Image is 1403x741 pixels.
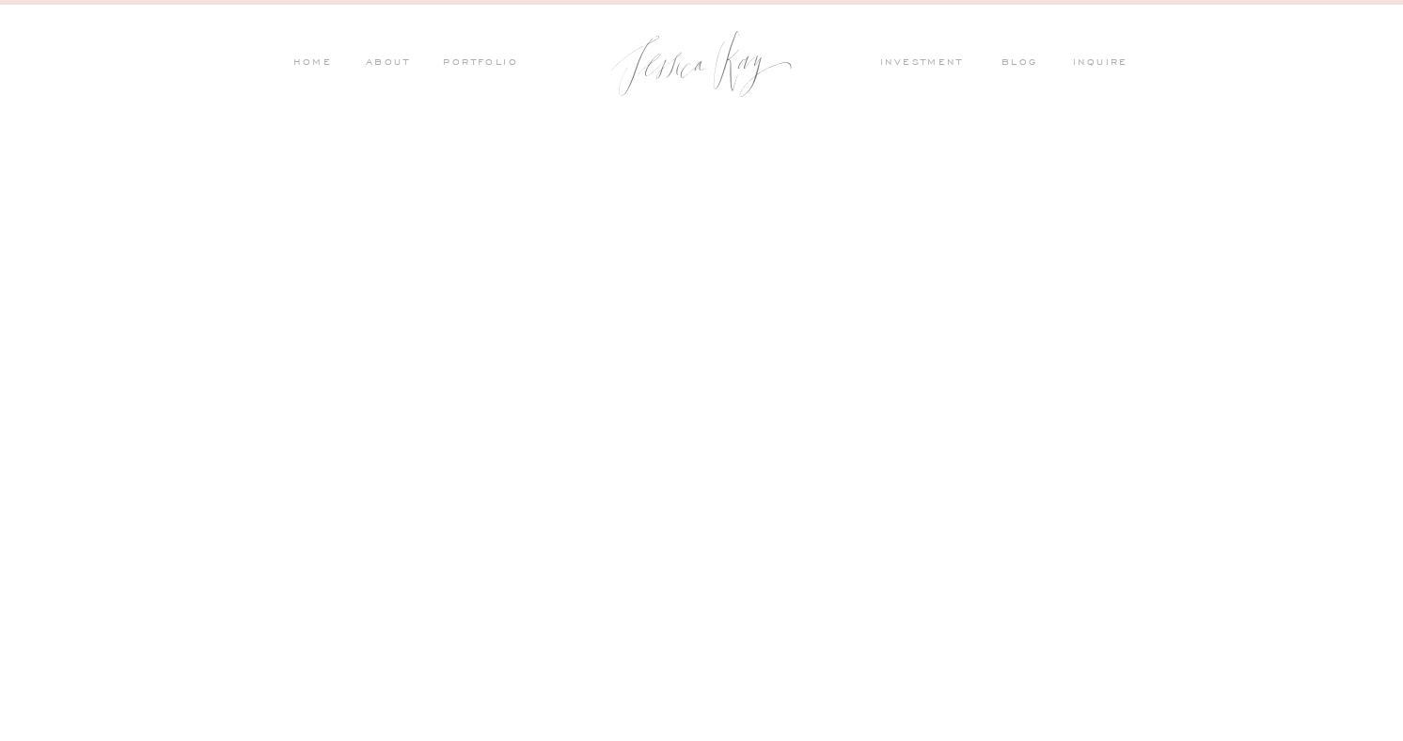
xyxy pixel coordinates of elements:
[292,55,332,72] a: HOME
[361,55,410,72] a: ABOUT
[1073,55,1137,72] a: inquire
[880,55,972,72] a: investment
[1001,55,1050,72] a: blog
[440,55,518,72] a: PORTFOLIO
